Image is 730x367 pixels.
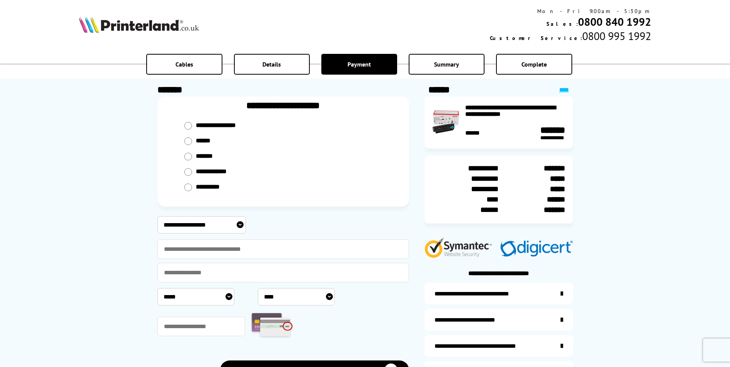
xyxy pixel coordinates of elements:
[175,60,193,68] span: Cables
[578,15,651,29] a: 0800 840 1992
[347,60,371,68] span: Payment
[521,60,547,68] span: Complete
[424,309,573,330] a: items-arrive
[490,8,651,15] div: Mon - Fri 9:00am - 5:30pm
[424,335,573,357] a: additional-cables
[434,60,459,68] span: Summary
[79,16,199,33] img: Printerland Logo
[424,283,573,304] a: additional-ink
[546,20,578,27] span: Sales:
[490,35,582,42] span: Customer Service:
[582,29,651,43] span: 0800 995 1992
[262,60,281,68] span: Details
